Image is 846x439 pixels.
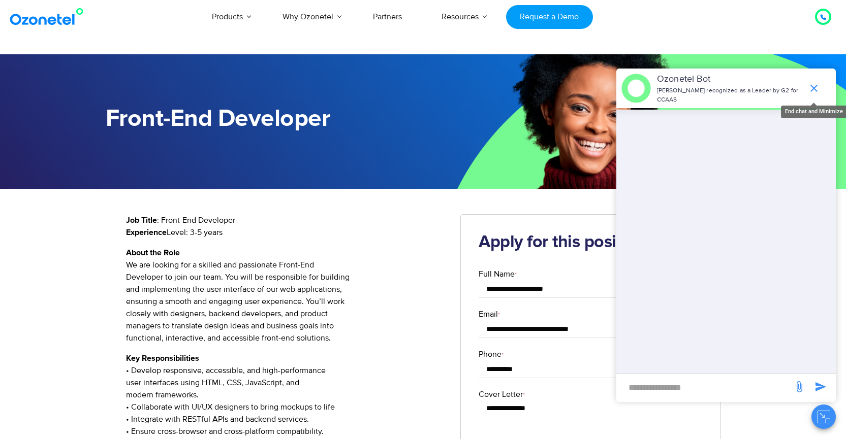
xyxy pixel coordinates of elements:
img: header [621,74,651,103]
strong: Experience [126,228,167,237]
label: Phone [479,348,702,360]
p: : Front-End Developer Level: 3-5 years [126,214,446,239]
button: Close chat [811,404,836,429]
p: Ozonetel Bot [657,73,803,86]
h2: Apply for this position [479,232,702,253]
a: Request a Demo [506,5,593,29]
label: Email [479,308,702,320]
p: We are looking for a skilled and passionate Front-End Developer to join our team. You will be res... [126,247,446,344]
strong: Job Title [126,216,157,224]
span: send message [810,377,831,397]
span: send message [789,377,809,397]
h1: Front-End Developer [106,105,423,133]
label: Cover Letter [479,388,702,400]
strong: About the Role [126,249,180,257]
label: Full Name [479,268,702,280]
strong: Key Responsibilities [126,354,199,362]
p: [PERSON_NAME] recognized as a Leader by G2 for CCAAS [657,86,803,105]
div: new-msg-input [621,379,788,397]
span: end chat or minimize [804,78,824,98]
